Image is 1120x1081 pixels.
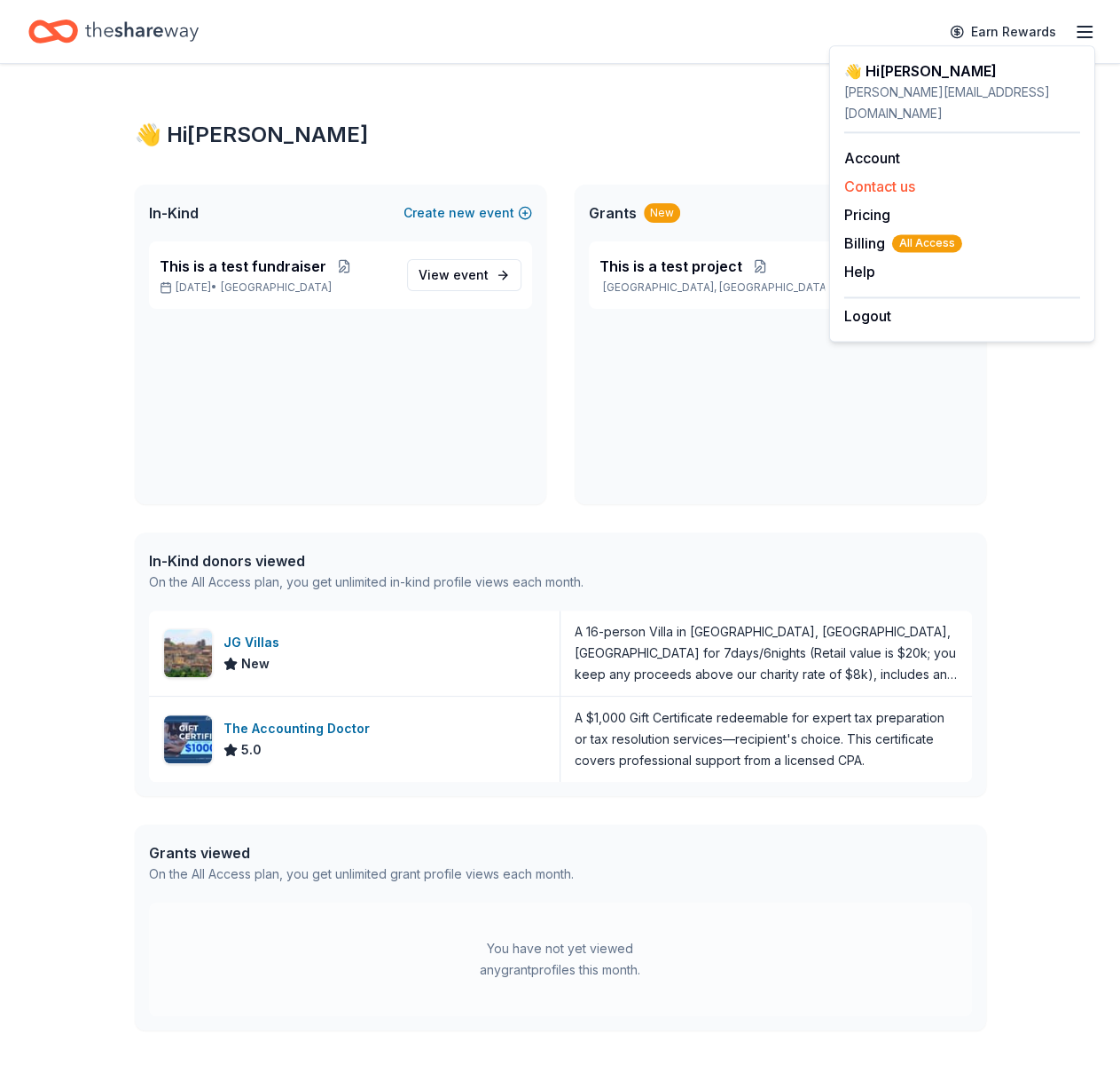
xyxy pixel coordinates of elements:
span: new [449,202,475,224]
a: Home [28,11,199,52]
p: [GEOGRAPHIC_DATA], [GEOGRAPHIC_DATA] [599,280,825,295]
span: Billing [844,233,962,254]
div: A $1,000 Gift Certificate redeemable for expert tax preparation or tax resolution services—recipi... [575,707,958,771]
button: Logout [844,305,891,327]
div: JG Villas [223,632,286,653]
button: Createnewevent [403,202,532,224]
a: Earn Rewards [939,16,1067,48]
div: On the All Access plan, you get unlimited grant profile views each month. [149,864,574,885]
button: Contact us [844,176,915,197]
span: This is a test fundraiser [160,256,326,277]
a: Account [844,149,900,167]
div: You have not yet viewed any grant profiles this month. [450,938,671,981]
span: All Access [892,234,962,252]
div: [PERSON_NAME][EMAIL_ADDRESS][DOMAIN_NAME] [844,82,1080,124]
div: Grants viewed [149,842,574,864]
span: In-Kind [149,202,199,224]
a: Pricing [844,206,890,224]
div: A 16-person Villa in [GEOGRAPHIC_DATA], [GEOGRAPHIC_DATA], [GEOGRAPHIC_DATA] for 7days/6nights (R... [575,621,958,685]
div: In-Kind donors viewed [149,550,583,572]
div: 👋 Hi [PERSON_NAME] [844,60,1080,82]
div: On the All Access plan, you get unlimited in-kind profile views each month. [149,572,583,593]
span: [GEOGRAPHIC_DATA] [221,280,332,295]
span: View [419,264,489,286]
span: Grants [589,202,637,224]
button: Help [844,261,875,282]
div: 👋 Hi [PERSON_NAME] [135,121,986,149]
span: 5.0 [241,739,262,761]
span: This is a test project [599,256,742,277]
img: Image for The Accounting Doctor [164,715,212,763]
button: BillingAll Access [844,233,962,254]
img: Image for JG Villas [164,629,212,677]
div: The Accounting Doctor [223,718,377,739]
p: [DATE] • [160,280,393,295]
div: New [644,203,680,223]
a: View event [407,259,521,291]
span: New [241,653,270,675]
span: event [453,267,489,282]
